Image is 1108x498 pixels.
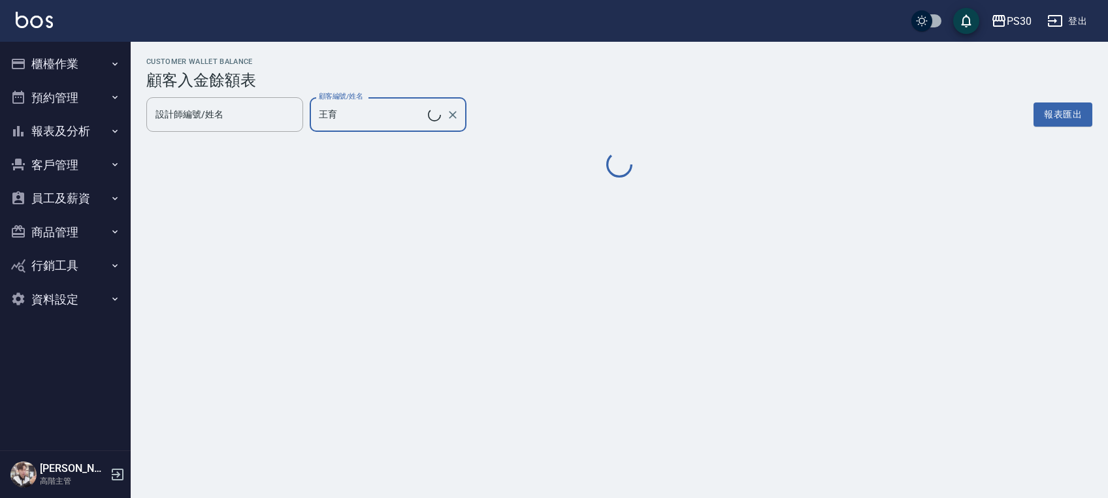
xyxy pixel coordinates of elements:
button: 行銷工具 [5,249,125,283]
button: 員工及薪資 [5,181,125,215]
button: 報表及分析 [5,114,125,148]
button: 商品管理 [5,215,125,249]
img: Logo [16,12,53,28]
label: 顧客編號/姓名 [319,91,363,101]
button: 報表匯出 [1034,102,1092,127]
h3: 顧客入金餘額表 [146,71,1092,89]
button: 預約管理 [5,81,125,115]
button: 客戶管理 [5,148,125,182]
div: PS30 [1007,13,1032,29]
button: PS30 [986,8,1037,35]
button: Clear [444,106,462,124]
button: 登出 [1042,9,1092,33]
button: 櫃檯作業 [5,47,125,81]
button: save [953,8,979,34]
h5: [PERSON_NAME] [40,462,106,475]
button: 資料設定 [5,283,125,317]
p: 高階主管 [40,475,106,487]
h2: Customer Wallet Balance [146,57,1092,66]
img: Person [10,461,37,488]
